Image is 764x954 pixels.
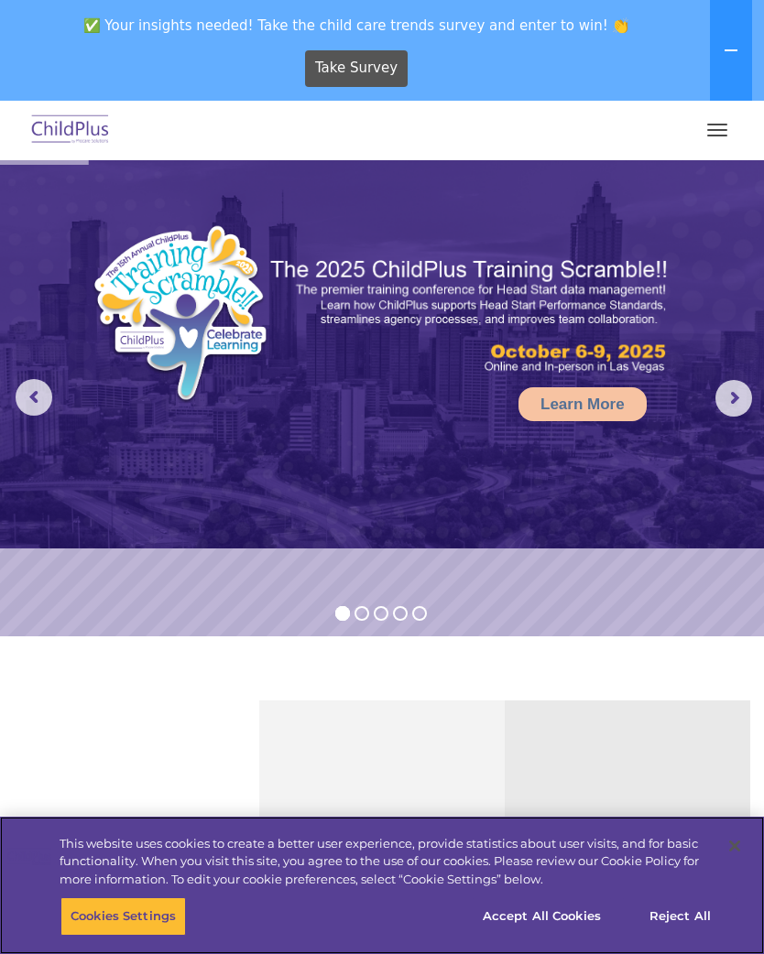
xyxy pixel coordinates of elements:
[473,897,611,936] button: Accept All Cookies
[315,52,398,84] span: Take Survey
[305,50,409,87] a: Take Survey
[623,897,737,936] button: Reject All
[27,109,114,152] img: ChildPlus by Procare Solutions
[60,835,711,889] div: This website uses cookies to create a better user experience, provide statistics about user visit...
[715,826,755,866] button: Close
[518,387,647,421] a: Learn More
[7,7,706,43] span: ✅ Your insights needed! Take the child care trends survey and enter to win! 👏
[60,897,186,936] button: Cookies Settings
